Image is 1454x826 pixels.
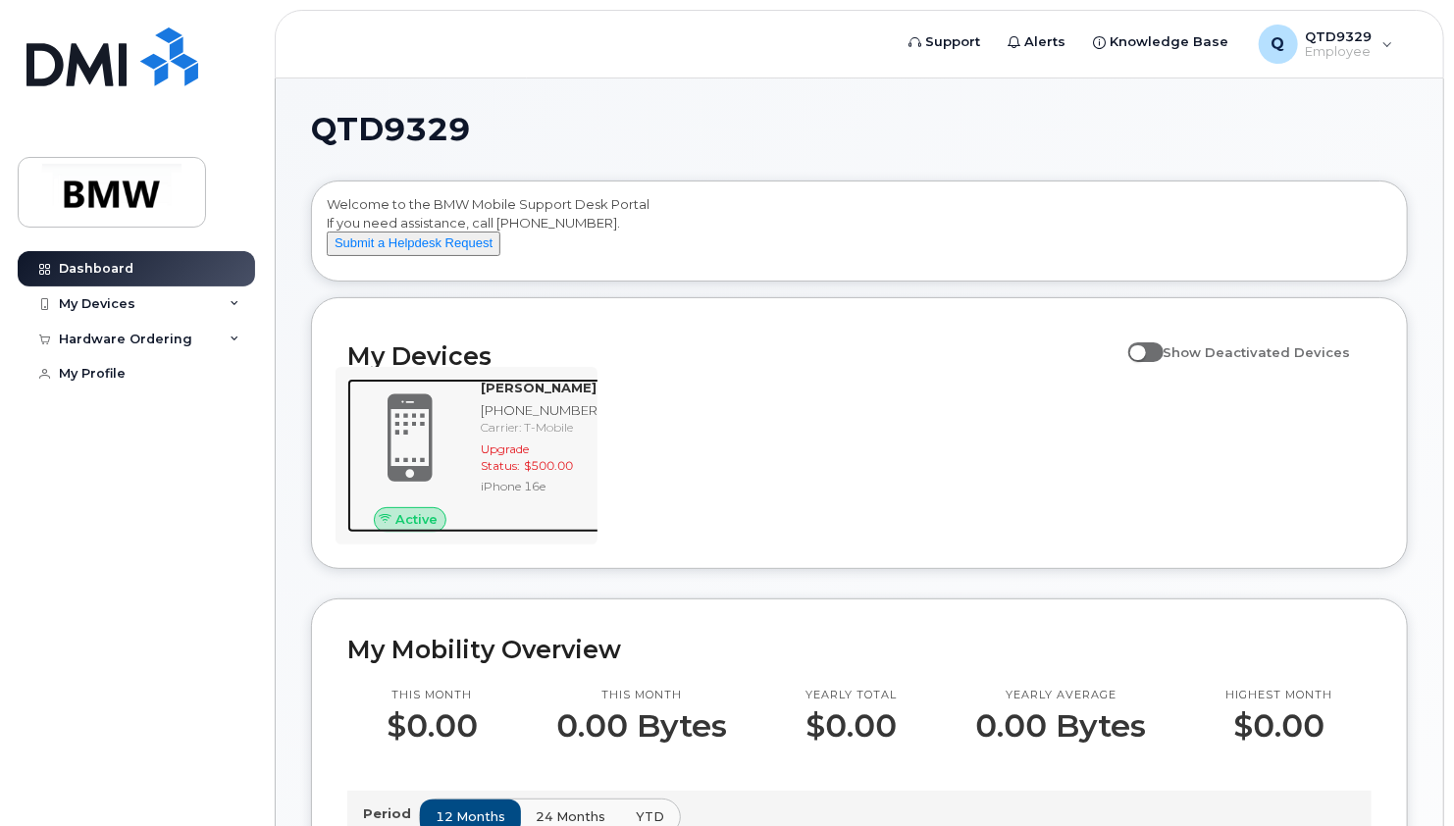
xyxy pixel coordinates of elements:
input: Show Deactivated Devices [1128,334,1144,349]
p: $0.00 [806,708,898,744]
span: Show Deactivated Devices [1164,344,1351,360]
span: Active [395,510,438,529]
strong: [PERSON_NAME] [481,380,597,395]
span: Upgrade Status: [481,441,529,473]
p: 0.00 Bytes [976,708,1147,744]
div: Carrier: T-Mobile [481,419,601,436]
span: YTD [636,807,664,826]
span: QTD9329 [311,115,470,144]
p: This month [556,688,727,703]
p: 0.00 Bytes [556,708,727,744]
h2: My Devices [347,341,1118,371]
div: [PHONE_NUMBER] [481,401,601,420]
span: 24 months [536,807,605,826]
p: This month [387,688,478,703]
div: iPhone 16e [481,478,601,494]
p: Period [363,804,419,823]
p: $0.00 [1225,708,1332,744]
span: $500.00 [524,458,573,473]
a: Submit a Helpdesk Request [327,234,500,250]
iframe: Messenger Launcher [1369,741,1439,811]
p: Yearly average [976,688,1147,703]
h2: My Mobility Overview [347,635,1372,664]
div: Welcome to the BMW Mobile Support Desk Portal If you need assistance, call [PHONE_NUMBER]. [327,195,1392,274]
a: Active[PERSON_NAME][PHONE_NUMBER]Carrier: T-MobileUpgrade Status:$500.00iPhone 16e [347,379,586,532]
p: Yearly total [806,688,898,703]
p: $0.00 [387,708,478,744]
button: Submit a Helpdesk Request [327,232,500,256]
p: Highest month [1225,688,1332,703]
